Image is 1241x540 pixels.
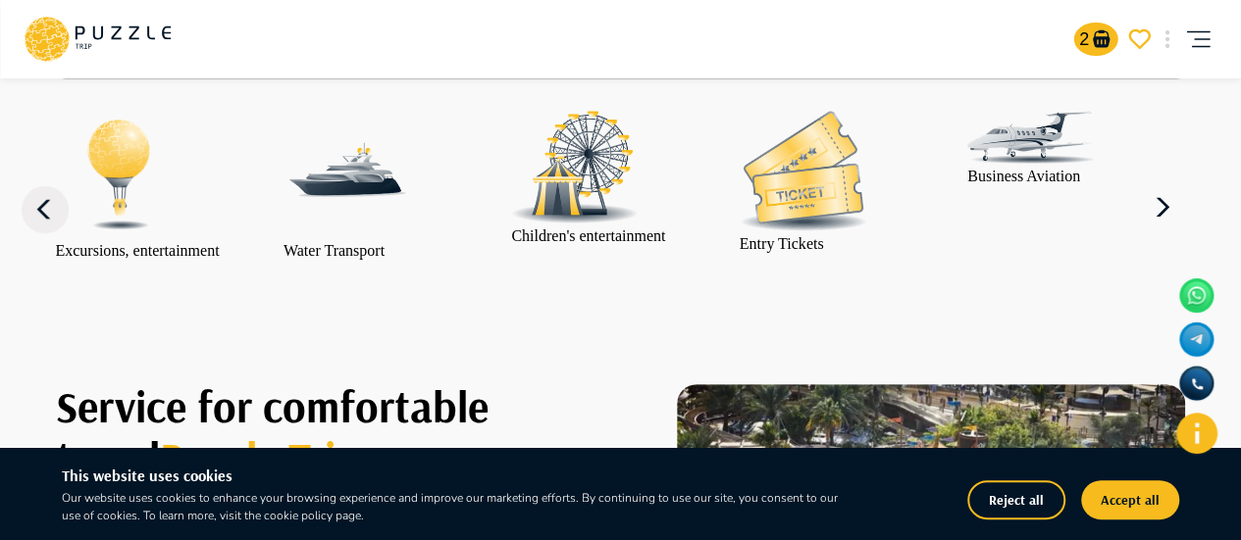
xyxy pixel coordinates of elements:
[55,111,182,238] img: Activity Transport
[511,227,665,245] p: Children's entertainment
[284,111,411,260] div: category-water_transport
[1178,8,1217,71] button: account of current user
[740,111,867,231] img: Entry Tickets
[511,111,639,223] img: Children activity
[1079,29,1089,50] p: 2
[967,480,1065,519] button: Reject all
[967,168,1095,185] p: Business Aviation
[1081,480,1179,519] button: Accept all
[55,111,219,260] div: category-activity
[740,111,867,253] div: category-entry_tickets
[1122,23,1156,56] button: go-to-wishlist-submit-butto
[967,111,1095,185] div: category-air_transport
[62,489,844,524] p: Our website uses cookies to enhance your browsing experience and improve our marketing efforts. B...
[1074,23,1117,56] button: go-to-basket-submit-button
[55,242,219,260] p: Excursions, entertainment
[56,380,633,483] h1: Create your perfect trip with Puzzle Trip.
[160,429,360,484] span: Puzzle Trip
[511,111,665,245] div: category-children_activity
[284,242,411,260] p: Water Transport
[284,111,411,238] img: Water Transport
[967,111,1095,164] img: Air Transport
[62,464,844,489] h6: This website uses cookies
[740,235,867,253] p: Entry Tickets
